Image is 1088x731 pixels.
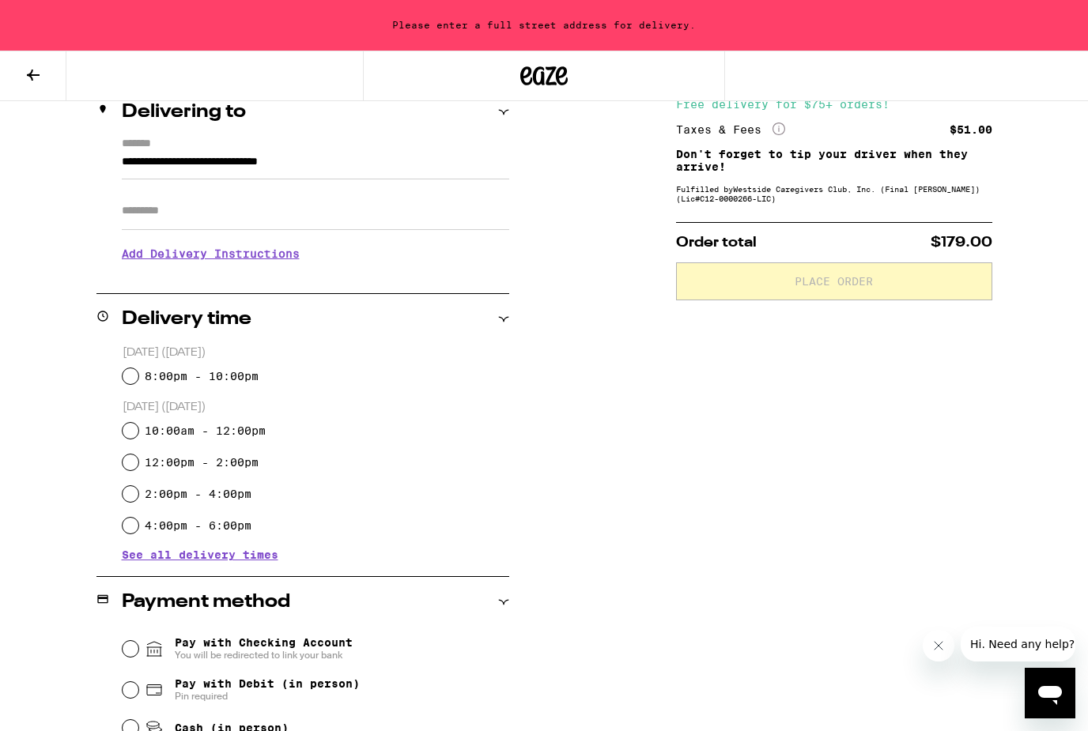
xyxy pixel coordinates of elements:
[676,236,757,250] span: Order total
[122,272,509,284] p: We'll contact you at [PHONE_NUMBER] when we arrive
[676,99,992,110] div: Free delivery for $75+ orders!
[122,310,251,329] h2: Delivery time
[122,236,509,272] h3: Add Delivery Instructions
[175,690,360,703] span: Pin required
[676,262,992,300] button: Place Order
[145,488,251,500] label: 2:00pm - 4:00pm
[122,549,278,560] button: See all delivery times
[175,636,353,661] span: Pay with Checking Account
[175,677,360,690] span: Pay with Debit (in person)
[950,124,992,135] div: $51.00
[122,593,290,612] h2: Payment method
[123,400,509,415] p: [DATE] ([DATE])
[123,345,509,360] p: [DATE] ([DATE])
[795,276,873,287] span: Place Order
[122,103,246,122] h2: Delivering to
[931,236,992,250] span: $179.00
[145,370,259,382] label: 8:00pm - 10:00pm
[961,627,1075,661] iframe: Message from company
[145,424,266,437] label: 10:00am - 12:00pm
[676,184,992,203] div: Fulfilled by Westside Caregivers Club, Inc. (Final [PERSON_NAME]) (Lic# C12-0000266-LIC )
[1025,668,1075,718] iframe: Button to launch messaging window
[923,630,954,661] iframe: Close message
[175,649,353,661] span: You will be redirected to link your bank
[676,148,992,173] p: Don't forget to tip your driver when they arrive!
[145,456,259,469] label: 12:00pm - 2:00pm
[676,122,785,137] div: Taxes & Fees
[145,519,251,532] label: 4:00pm - 6:00pm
